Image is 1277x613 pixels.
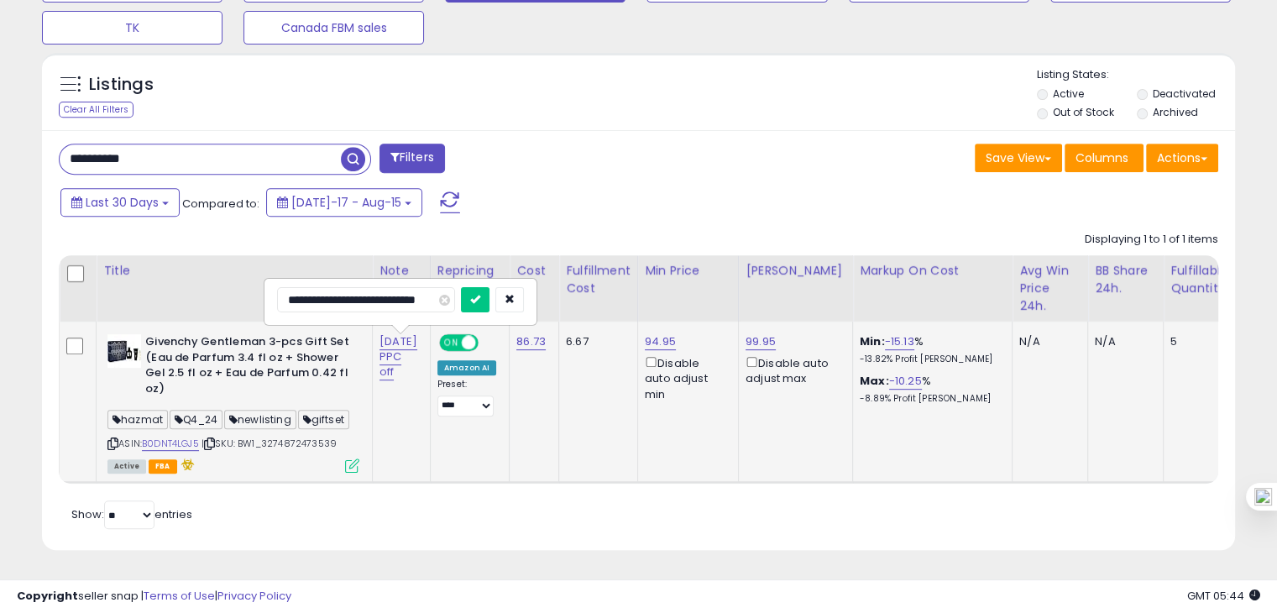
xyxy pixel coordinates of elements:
label: Out of Stock [1053,105,1114,119]
span: All listings currently available for purchase on Amazon [107,459,146,474]
a: -15.13 [885,333,914,350]
img: 4181MGjTFSL._SL40_.jpg [107,334,141,368]
div: Disable auto adjust min [645,354,725,402]
div: Markup on Cost [860,262,1005,280]
a: 86.73 [516,333,546,350]
button: [DATE]-17 - Aug-15 [266,188,422,217]
button: TK [42,11,222,45]
span: OFF [476,336,503,350]
span: ON [441,336,462,350]
span: 2025-09-15 05:44 GMT [1187,588,1260,604]
div: Fulfillable Quantity [1170,262,1228,297]
b: Max: [860,373,889,389]
div: % [860,334,999,365]
span: newlisting [224,410,296,429]
span: Last 30 Days [86,194,159,211]
h5: Listings [89,73,154,97]
a: -10.25 [889,373,922,390]
img: one_i.png [1254,488,1272,506]
p: -13.82% Profit [PERSON_NAME] [860,354,999,365]
label: Archived [1152,105,1197,119]
div: Note [379,262,423,280]
strong: Copyright [17,588,78,604]
span: | SKU: BW1_3274872473539 [201,437,337,450]
b: Givenchy Gentleman 3-pcs Gift Set (Eau de Parfum 3.4 fl oz + Shower Gel 2.5 fl oz + Eau de Parfum... [145,334,349,401]
button: Last 30 Days [60,188,180,217]
span: [DATE]-17 - Aug-15 [291,194,401,211]
button: Save View [975,144,1062,172]
a: 94.95 [645,333,676,350]
div: seller snap | | [17,589,291,605]
div: Clear All Filters [59,102,133,118]
label: Deactivated [1152,86,1215,101]
span: Show: entries [71,506,192,522]
span: giftset [298,410,349,429]
div: ASIN: [107,334,359,471]
p: -8.89% Profit [PERSON_NAME] [860,393,999,405]
button: Actions [1146,144,1218,172]
div: 5 [1170,334,1222,349]
th: The percentage added to the cost of goods (COGS) that forms the calculator for Min & Max prices. [853,255,1013,322]
div: Title [103,262,365,280]
button: Filters [379,144,445,173]
a: [DATE] PPC off [379,333,417,380]
a: B0DNT4LGJ5 [142,437,199,451]
a: Terms of Use [144,588,215,604]
div: Min Price [645,262,731,280]
div: Avg Win Price 24h. [1019,262,1081,315]
span: FBA [149,459,177,474]
b: Min: [860,333,885,349]
span: Columns [1076,149,1128,166]
div: 6.67 [566,334,625,349]
span: hazmat [107,410,168,429]
div: Cost [516,262,552,280]
a: Privacy Policy [217,588,291,604]
div: [PERSON_NAME] [746,262,845,280]
i: hazardous material [177,458,195,470]
div: N/A [1095,334,1150,349]
div: Disable auto adjust max [746,354,840,386]
span: Q4_24 [170,410,222,429]
span: Compared to: [182,196,259,212]
div: Repricing [437,262,502,280]
button: Canada FBM sales [243,11,424,45]
div: Displaying 1 to 1 of 1 items [1085,232,1218,248]
div: Fulfillment Cost [566,262,631,297]
label: Active [1053,86,1084,101]
div: Amazon AI [437,360,496,375]
p: Listing States: [1037,67,1235,83]
div: BB Share 24h. [1095,262,1156,297]
div: Preset: [437,379,496,417]
button: Columns [1065,144,1144,172]
div: % [860,374,999,405]
a: 99.95 [746,333,776,350]
div: N/A [1019,334,1075,349]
